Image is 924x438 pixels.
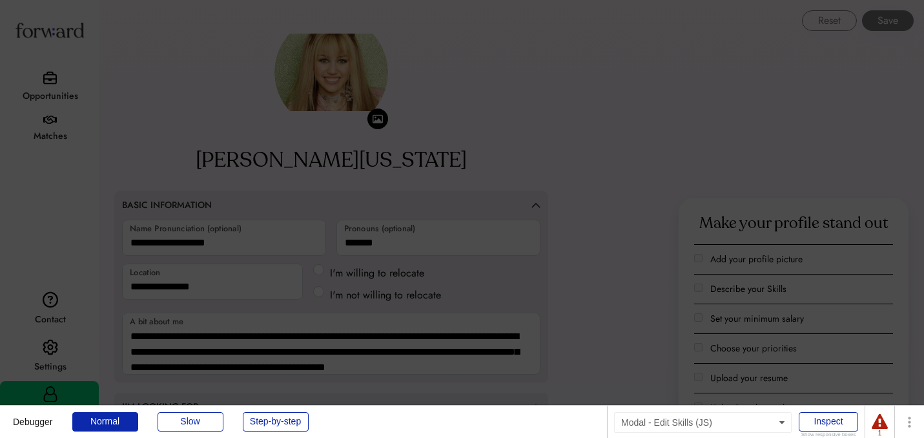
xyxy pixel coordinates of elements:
div: 1 [872,430,888,437]
div: Slow [158,412,223,432]
div: Normal [72,412,138,432]
div: Step-by-step [243,412,309,432]
div: Inspect [799,412,858,432]
div: Show responsive boxes [799,432,858,437]
div: Modal - Edit Skills (JS) [614,412,792,433]
div: Debugger [13,406,53,426]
